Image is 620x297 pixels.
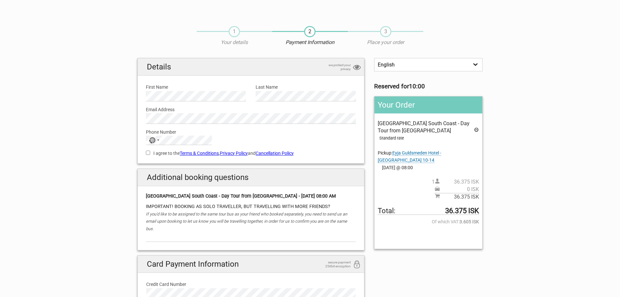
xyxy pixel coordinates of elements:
[435,186,479,193] span: Pickup price
[146,211,356,232] div: If you'd like to be assigned to the same tour bus as your friend who booked separately, you need ...
[353,260,361,269] i: 256bit encryption
[146,203,356,210] div: IMPORTANT! BOOKING AS SOLO TRAVELLER, BUT TRAVELLING WITH MORE FRIENDS?
[435,193,479,200] span: Subtotal
[146,106,356,113] label: Email Address
[380,26,391,37] span: 3
[272,39,348,46] p: Payment Information
[180,151,219,156] a: Terms & Conditions
[432,178,479,186] span: 1 person(s)
[378,207,479,215] span: Total to be paid
[197,39,272,46] p: Your details
[318,63,351,71] span: we protect your privacy
[459,218,479,225] strong: 3.605 ISK
[440,178,479,186] span: 36.375 ISK
[378,120,470,134] span: [GEOGRAPHIC_DATA] South Coast - Day Tour from [GEOGRAPHIC_DATA]
[146,150,356,157] label: I agree to the , and
[138,58,364,76] h2: Details
[440,186,479,193] span: 0 ISK
[409,83,425,90] strong: 10:00
[146,83,246,91] label: First Name
[229,26,240,37] span: 1
[348,39,423,46] p: Place your order
[378,150,441,163] span: Pickup:
[256,83,356,91] label: Last Name
[379,135,479,142] div: Standard rate
[440,193,479,200] span: 36.375 ISK
[374,83,483,90] h3: Reserved for
[374,97,482,113] h2: Your Order
[378,150,441,163] span: Change pickup place
[138,169,364,186] h2: Additional booking questions
[220,151,248,156] a: Privacy Policy
[146,281,356,288] label: Credit Card Number
[146,128,356,136] label: Phone Number
[304,26,316,37] span: 2
[256,151,294,156] a: Cancellation Policy
[138,256,364,273] h2: Card Payment Information
[146,193,356,200] div: [GEOGRAPHIC_DATA] South Coast - Day Tour from [GEOGRAPHIC_DATA] - [DATE] 08:00 AM
[378,218,479,225] span: Of which VAT:
[445,207,479,215] strong: 36.375 ISK
[318,260,351,268] span: secure payment 256bit encryption
[378,164,479,171] span: [DATE] @ 08:00
[146,136,162,144] button: Selected country
[353,63,361,72] i: privacy protection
